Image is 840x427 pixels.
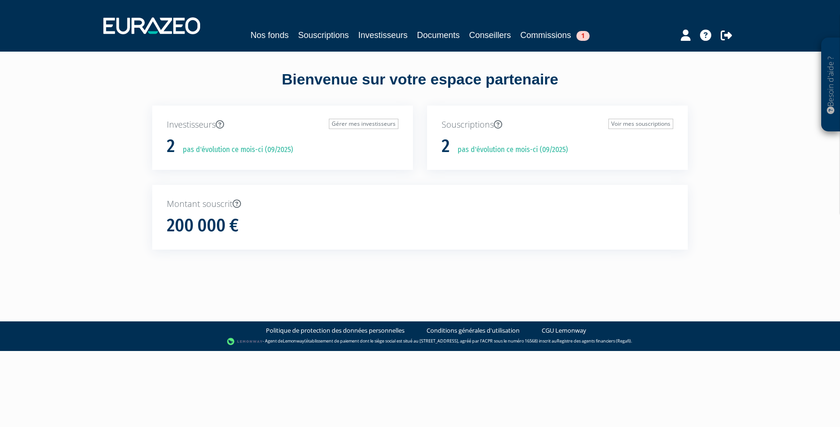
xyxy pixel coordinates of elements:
h1: 2 [167,137,175,156]
h1: 200 000 € [167,216,239,236]
a: Documents [417,29,460,42]
p: Besoin d'aide ? [825,43,836,127]
a: Souscriptions [298,29,349,42]
p: Investisseurs [167,119,398,131]
a: Lemonway [283,338,304,344]
a: CGU Lemonway [542,326,586,335]
a: Voir mes souscriptions [608,119,673,129]
a: Conseillers [469,29,511,42]
img: 1732889491-logotype_eurazeo_blanc_rvb.png [103,17,200,34]
a: Politique de protection des données personnelles [266,326,404,335]
a: Conditions générales d'utilisation [427,326,520,335]
div: Bienvenue sur votre espace partenaire [145,69,695,106]
div: - Agent de (établissement de paiement dont le siège social est situé au [STREET_ADDRESS], agréé p... [9,337,831,346]
a: Gérer mes investisseurs [329,119,398,129]
p: pas d'évolution ce mois-ci (09/2025) [451,145,568,155]
a: Investisseurs [358,29,407,42]
a: Registre des agents financiers (Regafi) [557,338,631,344]
p: Souscriptions [442,119,673,131]
a: Commissions1 [521,29,590,42]
h1: 2 [442,137,450,156]
img: logo-lemonway.png [227,337,263,346]
a: Nos fonds [250,29,288,42]
span: 1 [576,31,590,41]
p: Montant souscrit [167,198,673,210]
p: pas d'évolution ce mois-ci (09/2025) [176,145,293,155]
